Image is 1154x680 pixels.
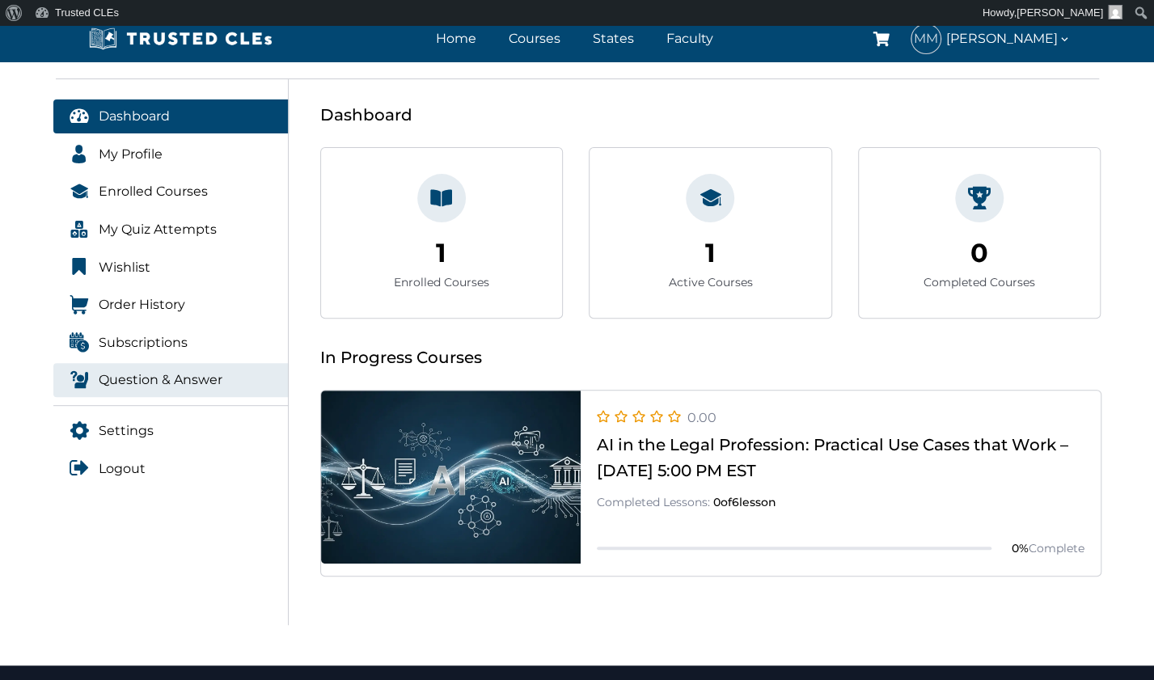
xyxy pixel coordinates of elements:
div: In Progress Courses [320,344,1101,370]
div: Active Courses [668,273,752,291]
span: Logout [99,458,146,479]
div: Completed Courses [924,273,1035,291]
a: Enrolled Courses [53,175,289,209]
a: Settings [53,414,289,448]
a: Order History [53,288,289,322]
span: Settings [99,420,154,441]
a: Dashboard [53,99,289,133]
a: Courses [505,27,564,50]
span: Question & Answer [99,370,222,391]
span: Subscriptions [99,332,188,353]
span: My Quiz Attempts [99,219,217,240]
span: Wishlist [99,257,150,278]
div: Enrolled Courses [394,273,489,291]
a: Logout [53,452,289,486]
img: Trusted CLEs [84,27,277,51]
span: MM [911,24,941,53]
a: Subscriptions [53,326,289,360]
a: States [589,27,638,50]
a: Wishlist [53,251,289,285]
div: Dashboard [320,102,1101,128]
a: Home [432,27,480,50]
a: My Profile [53,137,289,171]
span: Enrolled Courses [99,181,208,202]
div: 1 [436,232,446,273]
div: 0 [970,232,988,273]
span: [PERSON_NAME] [1017,6,1103,19]
span: Order History [99,294,185,315]
div: 1 [705,232,716,273]
a: My Quiz Attempts [53,213,289,247]
span: My Profile [99,144,163,165]
a: Question & Answer [53,363,289,397]
a: Faculty [662,27,717,50]
span: [PERSON_NAME] [946,27,1071,49]
span: Dashboard [99,106,170,127]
